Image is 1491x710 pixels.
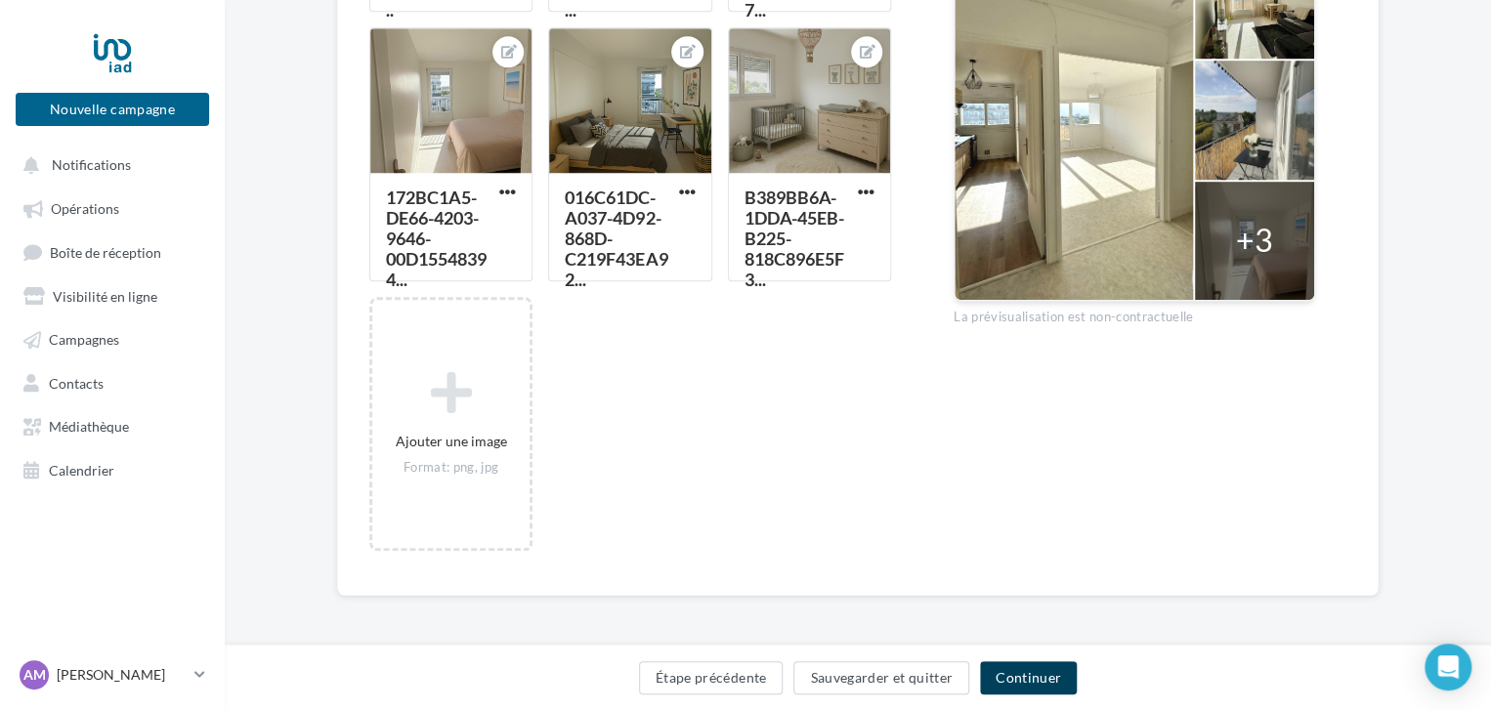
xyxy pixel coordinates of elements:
button: Nouvelle campagne [16,93,209,126]
span: Calendrier [49,461,114,478]
span: Notifications [52,156,131,173]
button: Continuer [980,661,1077,694]
span: Opérations [51,200,119,217]
button: Notifications [12,146,205,182]
div: La prévisualisation est non-contractuelle [954,301,1315,326]
span: Boîte de réception [50,243,161,260]
span: AM [23,665,46,685]
div: 172BC1A5-DE66-4203-9646-00D15548394... [386,187,487,290]
a: Calendrier [12,451,213,486]
a: Visibilité en ligne [12,277,213,313]
a: Boîte de réception [12,233,213,270]
div: +3 [1236,218,1273,263]
button: Sauvegarder et quitter [793,661,969,694]
span: Visibilité en ligne [53,287,157,304]
p: [PERSON_NAME] [57,665,187,685]
a: Contacts [12,364,213,399]
span: Campagnes [49,331,119,348]
a: AM [PERSON_NAME] [16,656,209,693]
a: Médiathèque [12,407,213,442]
div: 016C61DC-A037-4D92-868D-C219F43EA92... [565,187,667,290]
span: Médiathèque [49,418,129,435]
div: B389BB6A-1DDA-45EB-B225-818C896E5F3... [745,187,844,290]
a: Campagnes [12,320,213,355]
div: Open Intercom Messenger [1425,644,1471,690]
button: Étape précédente [639,661,784,694]
a: Opérations [12,189,213,225]
span: Contacts [49,374,104,391]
